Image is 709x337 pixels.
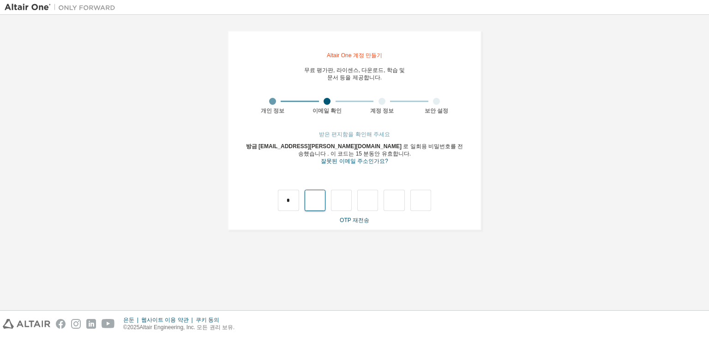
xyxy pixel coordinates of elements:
font: 잘못된 이메일 주소인가요? [321,158,388,164]
font: 동안 유효합니다 [369,150,409,157]
font: 무료 평가판, 라이센스, 다운로드, 학습 및 [304,67,405,73]
img: instagram.svg [71,319,81,329]
font: Altair One 계정 만들기 [327,52,382,59]
font: 문서 등을 제공합니다. [327,74,382,81]
font: 2025 [127,324,140,331]
font: Altair Engineering, Inc. 모든 권리 보유. [139,324,234,331]
font: 받은 편지함을 확인해 주세요 [319,131,390,138]
font: OTP 재전송 [340,217,369,223]
font: 웹사이트 이용 약관 [141,317,189,323]
font: 로 일회용 비밀번호를 전송했습니다 . 이 코드는 [298,143,463,157]
img: youtube.svg [102,319,115,329]
font: 방금 [EMAIL_ADDRESS][PERSON_NAME][DOMAIN_NAME] [246,143,402,150]
font: 개인 정보 [261,108,284,114]
font: 보안 설정 [425,108,448,114]
font: 쿠키 동의 [196,317,219,323]
font: 이메일 확인 [312,108,342,114]
a: 등록 양식으로 돌아가기 [321,159,388,164]
img: 알타이르 원 [5,3,120,12]
font: 15 분 [356,150,369,157]
font: . [409,150,411,157]
font: 계정 정보 [370,108,394,114]
img: altair_logo.svg [3,319,50,329]
font: © [123,324,127,331]
img: linkedin.svg [86,319,96,329]
font: 은둔 [123,317,134,323]
img: facebook.svg [56,319,66,329]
